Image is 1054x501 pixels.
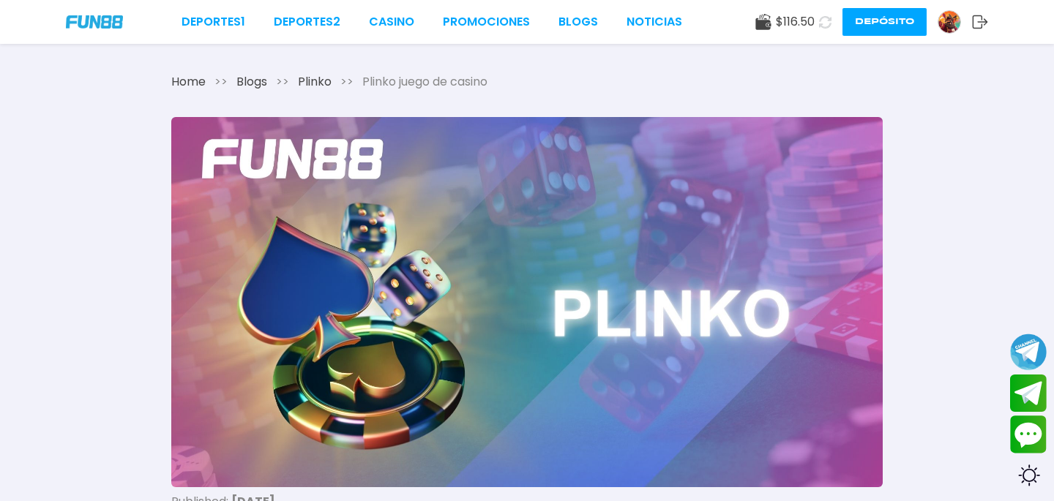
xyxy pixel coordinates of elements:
[558,13,598,31] a: BLOGS
[1010,457,1047,494] div: Switch theme
[842,8,927,36] button: Depósito
[1010,333,1047,371] button: Join telegram channel
[776,13,815,31] span: $ 116.50
[627,13,682,31] a: NOTICIAS
[182,13,245,31] a: Deportes1
[369,13,414,31] a: CASINO
[214,73,228,91] span: >>
[66,15,123,28] img: Company Logo
[362,73,487,91] span: Plinko juego de casino
[274,13,340,31] a: Deportes2
[938,10,972,34] a: Avatar
[171,73,206,91] a: Home
[276,73,289,91] span: >>
[443,13,530,31] a: Promociones
[236,73,267,91] a: Blogs
[1010,415,1047,453] button: Contact customer service
[1010,374,1047,413] button: Join telegram
[171,117,883,487] img: Plinko juego de casino
[340,73,354,91] span: >>
[938,11,960,33] img: Avatar
[298,73,332,91] span: Plinko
